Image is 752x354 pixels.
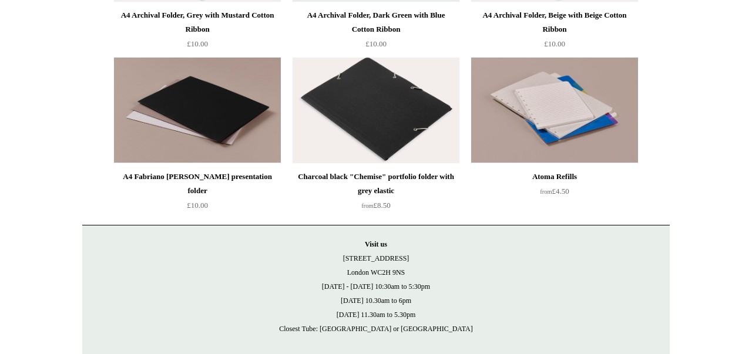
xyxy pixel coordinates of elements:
span: £10.00 [187,201,208,210]
p: [STREET_ADDRESS] London WC2H 9NS [DATE] - [DATE] 10:30am to 5:30pm [DATE] 10.30am to 6pm [DATE] 1... [94,237,658,336]
span: from [361,203,373,209]
span: £10.00 [544,39,565,48]
a: Charcoal black "Chemise" portfolio folder with grey elastic from£8.50 [293,170,459,218]
span: £8.50 [361,201,390,210]
img: A4 Fabriano Murillo presentation folder [114,58,281,163]
a: Atoma Refills Atoma Refills [471,58,638,163]
img: Charcoal black "Chemise" portfolio folder with grey elastic [293,58,459,163]
a: Charcoal black "Chemise" portfolio folder with grey elastic Charcoal black "Chemise" portfolio fo... [293,58,459,163]
a: Atoma Refills from£4.50 [471,170,638,218]
a: A4 Fabriano Murillo presentation folder A4 Fabriano Murillo presentation folder [114,58,281,163]
div: A4 Fabriano [PERSON_NAME] presentation folder [117,170,278,198]
div: Charcoal black "Chemise" portfolio folder with grey elastic [296,170,456,198]
div: Atoma Refills [474,170,635,184]
strong: Visit us [365,240,387,248]
a: A4 Archival Folder, Beige with Beige Cotton Ribbon £10.00 [471,8,638,56]
a: A4 Archival Folder, Grey with Mustard Cotton Ribbon £10.00 [114,8,281,56]
a: A4 Fabriano [PERSON_NAME] presentation folder £10.00 [114,170,281,218]
img: Atoma Refills [471,58,638,163]
span: from [540,188,552,195]
div: A4 Archival Folder, Beige with Beige Cotton Ribbon [474,8,635,36]
a: A4 Archival Folder, Dark Green with Blue Cotton Ribbon £10.00 [293,8,459,56]
div: A4 Archival Folder, Dark Green with Blue Cotton Ribbon [296,8,456,36]
span: £4.50 [540,187,569,195]
div: A4 Archival Folder, Grey with Mustard Cotton Ribbon [117,8,278,36]
span: £10.00 [187,39,208,48]
span: £10.00 [365,39,387,48]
